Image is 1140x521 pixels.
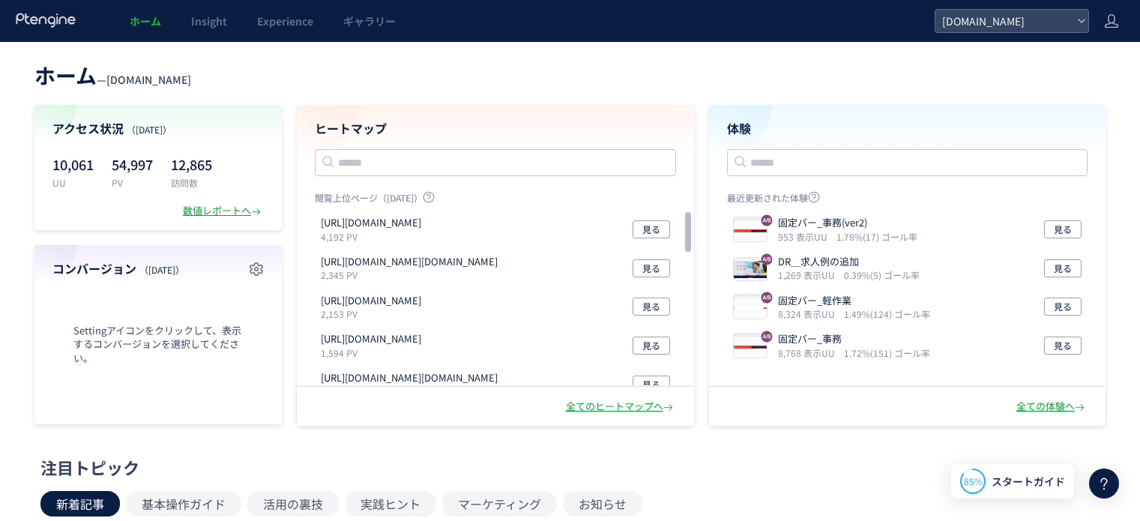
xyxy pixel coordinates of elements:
span: Settingアイコンをクリックして、表示するコンバージョンを選択してください。 [52,324,264,366]
span: [DOMAIN_NAME] [106,72,191,87]
button: 見る [1044,298,1082,316]
span: 見る [642,337,660,355]
p: https://www.randstad.co.jp/factory/result/ [321,294,421,308]
span: 見る [1054,220,1072,238]
i: 1.78%(17) ゴール率 [836,230,917,243]
button: 見る [1044,259,1082,277]
span: 見る [642,376,660,394]
div: 全てのヒートマップへ [566,400,676,414]
p: 最近更新された体験 [727,191,1088,210]
p: https://www.randstad.co.jp/OJTSTF0201.do [321,371,498,385]
div: — [34,60,191,90]
img: 1a691ce2afce9eb9d1534bb5b6b84de4.jpeg [734,337,767,358]
span: [DOMAIN_NAME] [938,10,1071,32]
div: 全ての体験へ [1016,400,1088,414]
p: UU [52,176,94,189]
p: DR＿求人例の追加 [778,255,914,269]
i: 0.39%(5) ゴール率 [844,268,920,281]
p: 54,997 [112,152,153,176]
span: 見る [1054,259,1072,277]
p: 1,594 PV [321,346,427,359]
p: 固定バー_事務 [778,332,924,346]
button: 見る [633,220,670,238]
div: 数値レポートへ [183,204,264,218]
button: 活用の裏技 [247,491,339,517]
span: 見る [1054,337,1072,355]
p: 訪問数 [171,176,212,189]
p: 固定バー_軽作業 [778,294,924,308]
span: ホーム [34,60,97,90]
p: https://www.randstad.co.jp/office/result/ [321,216,421,230]
p: 10,061 [52,152,94,176]
span: 見る [642,298,660,316]
i: 8,324 表示UU [778,307,841,320]
img: 2ae0871f195828f4688f18a64d86544e.jpeg [734,298,767,319]
span: （[DATE]） [127,123,172,136]
p: https://www.randstad.co.jp/ [321,332,421,346]
p: 2,345 PV [321,268,504,281]
button: 実践ヒント [345,491,436,517]
span: スタートガイド [992,474,1065,490]
span: 85% [964,475,983,487]
span: （[DATE]） [139,263,184,276]
button: マーケティング [442,491,557,517]
span: ギャラリー [343,13,396,28]
p: 固定バー_事務(ver2) [778,216,911,230]
span: ホーム [130,13,161,28]
span: 見る [642,220,660,238]
div: 注目トピック [40,456,1092,479]
p: 2,153 PV [321,307,427,320]
button: お知らせ [563,491,642,517]
p: 12,865 [171,152,212,176]
h4: アクセス状況 [52,120,264,137]
p: https://www.randstad.co.jp/OCLCLG0020.do [321,255,498,269]
p: 閲覧上位ページ（[DATE]） [315,191,676,210]
span: 見る [642,259,660,277]
p: PV [112,176,153,189]
button: 見る [633,376,670,394]
i: 1.49%(124) ゴール率 [844,307,930,320]
button: 見る [633,337,670,355]
button: 基本操作ガイド [126,491,241,517]
button: 見る [1044,220,1082,238]
button: 見る [1044,337,1082,355]
img: 0b5ac8aeb790dc44d52a6bdfbcb5b250.jpeg [734,220,767,241]
span: Experience [257,13,313,28]
i: 8,768 表示UU [778,346,841,359]
img: b35602feac53ae18f095bb2b6c326688.jpeg [734,259,767,280]
h4: 体験 [727,120,1088,137]
i: 1.72%(151) ゴール率 [844,346,930,359]
button: 見る [633,298,670,316]
p: 1,495 PV [321,385,504,398]
h4: ヒートマップ [315,120,676,137]
p: 4,192 PV [321,230,427,243]
button: 見る [633,259,670,277]
button: 新着記事 [40,491,120,517]
span: 見る [1054,298,1072,316]
span: Insight [191,13,227,28]
i: 1,269 表示UU [778,268,841,281]
h4: コンバージョン [52,260,264,277]
i: 953 表示UU [778,230,833,243]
